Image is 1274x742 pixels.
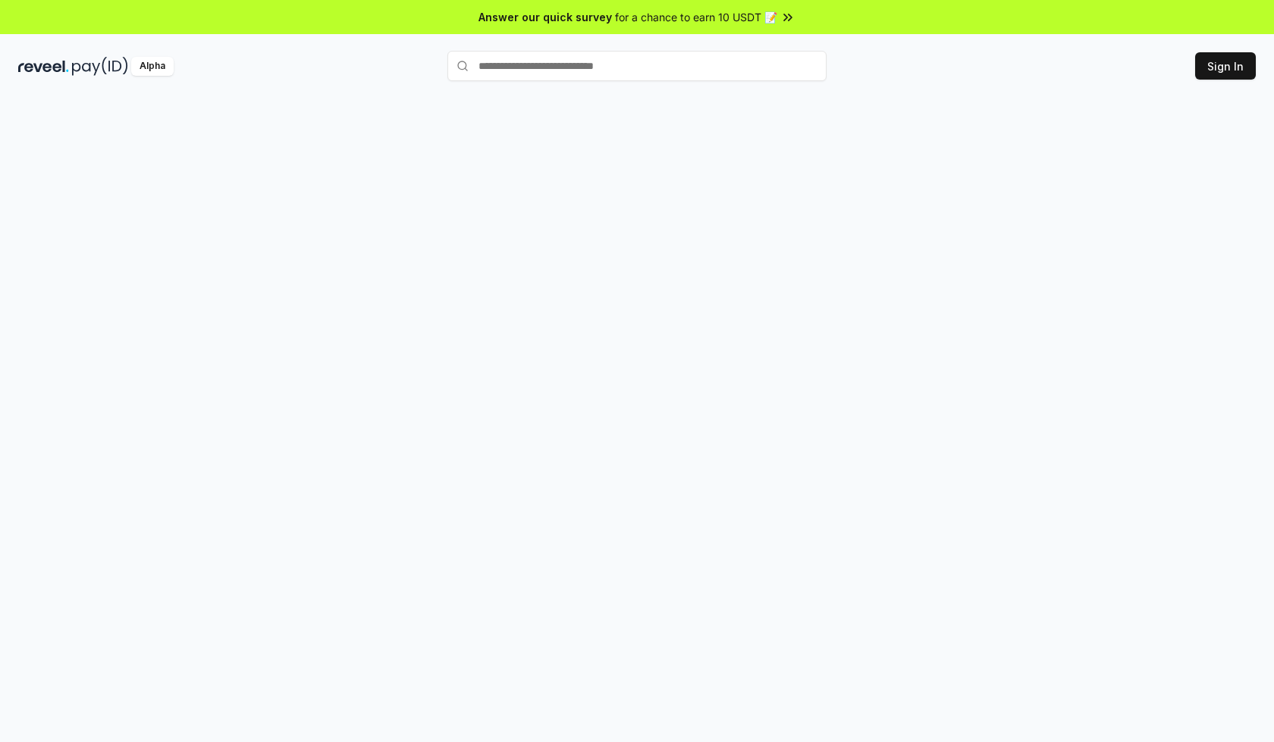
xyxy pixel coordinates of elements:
[479,9,612,25] span: Answer our quick survey
[1195,52,1256,80] button: Sign In
[615,9,777,25] span: for a chance to earn 10 USDT 📝
[131,57,174,76] div: Alpha
[18,57,69,76] img: reveel_dark
[72,57,128,76] img: pay_id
